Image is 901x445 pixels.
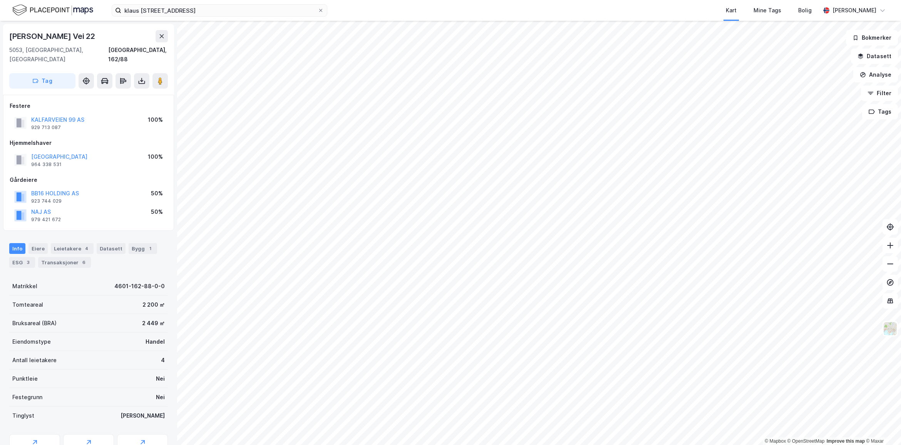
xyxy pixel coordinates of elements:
div: 1 [146,245,154,252]
div: Info [9,243,25,254]
div: 4 [83,245,90,252]
a: Improve this map [827,438,865,444]
div: 929 713 087 [31,124,61,131]
input: Søk på adresse, matrikkel, gårdeiere, leietakere eller personer [121,5,318,16]
div: 4601-162-88-0-0 [114,282,165,291]
div: 964 338 531 [31,161,62,168]
div: Tinglyst [12,411,34,420]
div: Leietakere [51,243,94,254]
div: ESG [9,257,35,268]
div: 6 [80,259,88,266]
div: 979 421 672 [31,217,61,223]
div: Gårdeiere [10,175,167,185]
div: Transaksjoner [38,257,91,268]
div: [PERSON_NAME] [121,411,165,420]
div: Nei [156,393,165,402]
button: Bokmerker [846,30,898,45]
div: 5053, [GEOGRAPHIC_DATA], [GEOGRAPHIC_DATA] [9,45,108,64]
img: logo.f888ab2527a4732fd821a326f86c7f29.svg [12,3,93,17]
iframe: Chat Widget [862,408,901,445]
div: Festegrunn [12,393,42,402]
div: Nei [156,374,165,383]
div: Bolig [798,6,812,15]
a: Mapbox [765,438,786,444]
div: Punktleie [12,374,38,383]
div: Bygg [129,243,157,254]
div: Kart [726,6,737,15]
a: OpenStreetMap [787,438,825,444]
button: Analyse [853,67,898,82]
div: [PERSON_NAME] [832,6,876,15]
div: 50% [151,189,163,198]
div: 100% [148,115,163,124]
img: Z [883,321,898,336]
div: 2 200 ㎡ [142,300,165,309]
div: Mine Tags [754,6,781,15]
div: Kontrollprogram for chat [862,408,901,445]
div: 923 744 029 [31,198,62,204]
div: Festere [10,101,167,111]
div: Handel [146,337,165,346]
div: Hjemmelshaver [10,138,167,148]
button: Tags [862,104,898,119]
div: Eiendomstype [12,337,51,346]
div: 3 [24,259,32,266]
div: 2 449 ㎡ [142,319,165,328]
div: 50% [151,207,163,217]
div: [GEOGRAPHIC_DATA], 162/88 [108,45,168,64]
button: Filter [861,86,898,101]
div: Datasett [97,243,126,254]
div: Tomteareal [12,300,43,309]
div: 4 [161,356,165,365]
button: Tag [9,73,75,89]
div: Antall leietakere [12,356,57,365]
div: Bruksareal (BRA) [12,319,57,328]
div: 100% [148,152,163,161]
button: Datasett [851,49,898,64]
div: Eiere [28,243,48,254]
div: [PERSON_NAME] Vei 22 [9,30,97,42]
div: Matrikkel [12,282,37,291]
